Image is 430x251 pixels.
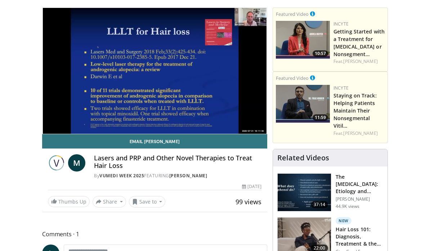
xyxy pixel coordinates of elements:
a: M [68,154,85,172]
a: 37:14 The [MEDICAL_DATA]: Etiology and Management [PERSON_NAME] 44.9K views [277,173,383,211]
span: 99 views [236,197,261,206]
h4: Lasers and PRP and Other Novel Therapies to Treat Hair Loss [94,154,261,170]
a: Getting Started with a Treatment for [MEDICAL_DATA] or Nonsegment… [333,28,385,58]
small: Featured Video [276,11,309,17]
a: Incyte [333,21,349,27]
span: 37:14 [311,201,328,208]
div: Feat. [333,58,385,65]
img: e02a99de-beb8-4d69-a8cb-018b1ffb8f0c.png.150x105_q85_crop-smart_upscale.jpg [276,21,330,59]
a: [PERSON_NAME] [343,130,377,136]
a: [PERSON_NAME] [169,173,207,179]
button: Share [93,196,126,207]
a: 11:59 [276,85,330,123]
a: Staying on Track: Helping Patients Maintain Their Nonsegmental Vitil… [333,92,377,129]
h3: The [MEDICAL_DATA]: Etiology and Management [336,173,383,195]
a: [PERSON_NAME] [343,58,377,64]
a: Email [PERSON_NAME] [42,134,267,149]
a: Incyte [333,85,349,91]
img: Vumedi Week 2025 [48,154,65,172]
a: 10:57 [276,21,330,59]
div: [DATE] [242,183,261,190]
a: Vumedi Week 2025 [99,173,144,179]
video-js: Video Player [42,8,267,134]
span: 10:57 [313,50,328,57]
p: [PERSON_NAME] [336,196,383,202]
span: Comments 1 [42,229,267,239]
small: Featured Video [276,75,309,81]
p: 44.9K views [336,204,359,209]
div: By FEATURING [94,173,261,179]
p: New [336,217,351,224]
img: c5af237d-e68a-4dd3-8521-77b3daf9ece4.150x105_q85_crop-smart_upscale.jpg [278,174,331,211]
h4: Related Videos [277,154,329,162]
a: Thumbs Up [48,196,90,207]
img: fe0751a3-754b-4fa7-bfe3-852521745b57.png.150x105_q85_crop-smart_upscale.jpg [276,85,330,123]
span: 11:59 [313,114,328,121]
div: Feat. [333,130,385,137]
button: Save to [129,196,166,207]
h3: Hair Loss 101: Diagnosis, Treatment & the Future of Restoration with… [336,226,383,247]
